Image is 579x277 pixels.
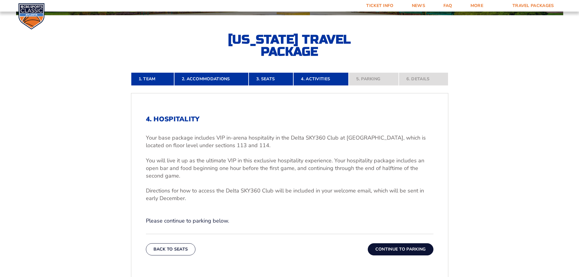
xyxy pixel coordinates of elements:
[146,243,196,255] button: Back To Seats
[146,134,433,149] p: Your base package includes VIP in-arena hospitality in the Delta SKY360 Club at [GEOGRAPHIC_DATA]...
[146,157,433,180] p: You will live it up as the ultimate VIP in this exclusive hospitality experience. Your hospitalit...
[368,243,433,255] button: Continue To Parking
[18,3,45,29] img: CBS Sports Classic
[146,187,433,202] p: Directions for how to access the Delta SKY360 Club will be included in your welcome email, which ...
[249,72,293,86] a: 3. Seats
[146,217,433,225] p: Please continue to parking below.
[146,115,433,123] h2: 4. Hospitality
[174,72,249,86] a: 2. Accommodations
[131,72,174,86] a: 1. Team
[223,33,357,58] h2: [US_STATE] Travel Package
